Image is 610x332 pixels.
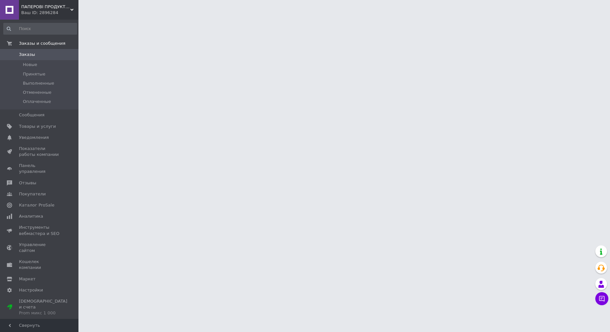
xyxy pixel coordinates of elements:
[19,124,56,129] span: Товары и услуги
[19,41,65,46] span: Заказы и сообщения
[21,4,70,10] span: ПАПЕРОВІ ПРОДУКТИ GT
[19,310,67,316] div: Prom микс 1 000
[3,23,77,35] input: Поиск
[19,202,54,208] span: Каталог ProSale
[23,90,51,95] span: Отмененные
[23,99,51,105] span: Оплаченные
[595,292,608,305] button: Чат с покупателем
[19,146,60,158] span: Показатели работы компании
[19,52,35,58] span: Заказы
[19,298,67,316] span: [DEMOGRAPHIC_DATA] и счета
[19,242,60,254] span: Управление сайтом
[19,213,43,219] span: Аналитика
[19,180,36,186] span: Отзывы
[19,276,36,282] span: Маркет
[19,224,60,236] span: Инструменты вебмастера и SEO
[21,10,78,16] div: Ваш ID: 2896284
[19,163,60,174] span: Панель управления
[23,62,37,68] span: Новые
[23,71,45,77] span: Принятые
[19,112,44,118] span: Сообщения
[19,191,46,197] span: Покупатели
[19,287,43,293] span: Настройки
[23,80,54,86] span: Выполненные
[19,135,49,141] span: Уведомления
[19,259,60,271] span: Кошелек компании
